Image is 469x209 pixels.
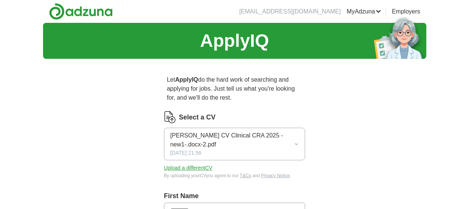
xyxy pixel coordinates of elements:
span: [PERSON_NAME] CV Clinical CRA 2025 -new1-.docx-2.pdf [170,131,294,149]
h1: ApplyIQ [200,27,269,54]
img: Adzuna logo [49,3,113,20]
a: T&Cs [240,173,251,178]
button: [PERSON_NAME] CV Clinical CRA 2025 -new1-.docx-2.pdf[DATE] 21:56 [164,128,305,160]
img: CV Icon [164,111,176,123]
label: Select a CV [179,112,216,122]
button: Upload a differentCV [164,164,213,172]
span: [DATE] 21:56 [170,149,201,157]
div: By uploading your CV you agree to our and . [164,172,305,179]
strong: ApplyIQ [175,76,198,83]
a: Privacy Notice [261,173,290,178]
a: MyAdzuna [347,7,381,16]
li: [EMAIL_ADDRESS][DOMAIN_NAME] [239,7,341,16]
label: First Name [164,191,305,201]
p: Let do the hard work of searching and applying for jobs. Just tell us what you're looking for, an... [164,72,305,105]
a: Employers [392,7,420,16]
